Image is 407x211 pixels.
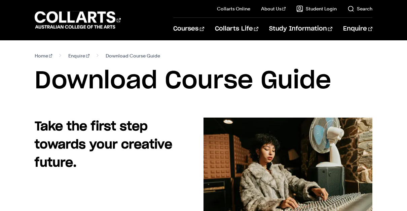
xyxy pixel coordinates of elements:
[343,18,372,40] a: Enquire
[296,5,337,12] a: Student Login
[347,5,372,12] a: Search
[106,51,160,60] span: Download Course Guide
[35,66,372,96] h1: Download Course Guide
[68,51,89,60] a: Enquire
[217,5,250,12] a: Collarts Online
[269,18,332,40] a: Study Information
[215,18,258,40] a: Collarts Life
[261,5,286,12] a: About Us
[35,121,172,169] strong: Take the first step towards your creative future.
[35,51,52,60] a: Home
[35,10,121,30] div: Go to homepage
[173,18,204,40] a: Courses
